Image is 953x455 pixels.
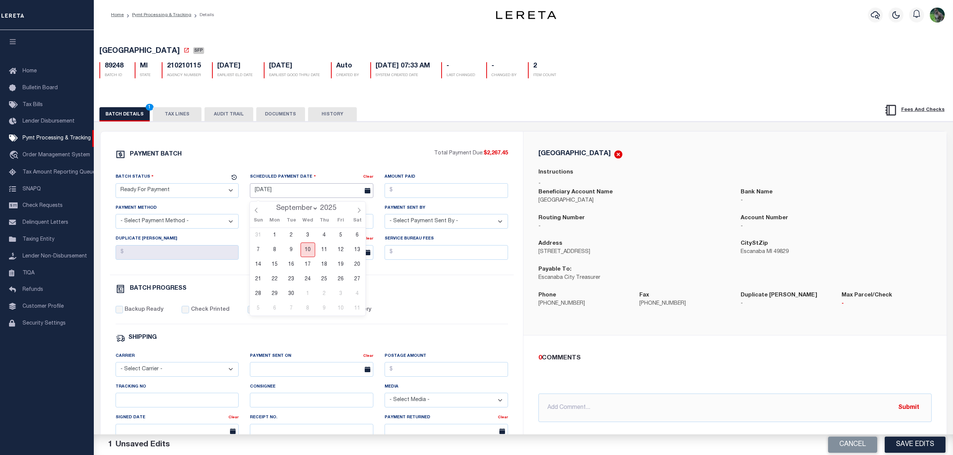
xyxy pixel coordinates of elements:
[268,228,282,242] span: September 1, 2025
[350,257,365,272] span: September 20, 2025
[23,102,43,108] span: Tax Bills
[23,69,37,74] span: Home
[116,205,157,211] label: Payment Method
[538,168,573,177] label: Instructions
[434,150,508,158] p: Total Payment Due:
[385,384,398,390] label: Media
[318,204,343,213] input: Year
[268,257,282,272] span: September 15, 2025
[284,257,299,272] span: September 16, 2025
[334,301,348,316] span: October 10, 2025
[498,416,508,419] a: Clear
[284,301,299,316] span: October 7, 2025
[538,150,611,157] h5: [GEOGRAPHIC_DATA]
[23,170,96,175] span: Tax Amount Reporting Queue
[538,353,929,363] div: COMMENTS
[446,62,475,70] h5: -
[317,286,332,301] span: October 2, 2025
[334,286,348,301] span: October 3, 2025
[99,48,180,55] span: [GEOGRAPHIC_DATA]
[23,85,58,91] span: Bulletin Board
[350,272,365,286] span: September 27, 2025
[317,228,332,242] span: September 4, 2025
[301,242,315,257] span: September 10, 2025
[639,291,649,300] label: Fax
[828,437,877,453] button: Cancel
[385,174,415,180] label: Amount Paid
[538,291,556,300] label: Phone
[251,272,266,286] span: September 21, 2025
[23,186,41,192] span: SNAPQ
[23,304,64,309] span: Customer Profile
[268,272,282,286] span: September 22, 2025
[251,242,266,257] span: September 7, 2025
[167,62,201,70] h5: 210210115
[350,286,365,301] span: October 4, 2025
[893,400,924,415] button: Submit
[538,265,571,274] label: Payable To:
[316,219,332,223] span: Thu
[116,415,145,421] label: Signed Date
[385,353,426,359] label: Postage Amount
[130,286,186,292] h6: BATCH PROGRESS
[538,188,613,197] label: Beneficiary Account Name
[301,228,315,242] span: September 3, 2025
[317,242,332,257] span: September 11, 2025
[193,47,204,54] span: SFP
[533,62,556,70] h5: 2
[533,73,556,78] p: ITEM COUNT
[284,286,299,301] span: September 30, 2025
[538,248,729,256] p: [STREET_ADDRESS]
[284,228,299,242] span: September 2, 2025
[385,415,430,421] label: Payment Returned
[250,384,275,390] label: Consignee
[256,107,305,121] button: DOCUMENTS
[842,300,931,308] p: -
[272,205,318,212] select: Month
[363,175,373,179] a: Clear
[842,291,892,300] label: Max Parcel/Check
[881,102,948,118] button: Fees And Checks
[336,62,359,70] h5: Auto
[538,214,585,223] label: Routing Number
[217,62,253,70] h5: [DATE]
[741,248,932,256] p: Escanaba MI 49829
[741,223,932,231] p: -
[105,73,123,78] p: BATCH ID
[116,236,177,242] label: Duplicate [PERSON_NAME]
[250,173,316,180] label: Scheduled Payment Date
[496,11,556,19] img: logo-dark.svg
[23,203,63,208] span: Check Requests
[334,257,348,272] span: September 19, 2025
[363,237,373,241] a: Clear
[446,73,475,78] p: LAST CHANGED
[111,13,124,17] a: Home
[741,239,768,248] label: CityStZip
[251,257,266,272] span: September 14, 2025
[301,257,315,272] span: September 17, 2025
[492,73,517,78] p: CHANGED BY
[741,197,932,205] p: -
[23,119,75,124] span: Lender Disbursement
[250,353,291,359] label: Payment Sent On
[268,286,282,301] span: September 29, 2025
[336,73,359,78] p: CREATED BY
[23,220,68,225] span: Delinquent Letters
[350,242,365,257] span: September 13, 2025
[283,219,299,223] span: Tue
[228,416,239,419] a: Clear
[334,272,348,286] span: September 26, 2025
[741,291,817,300] label: Duplicate [PERSON_NAME]
[191,306,230,314] label: Check Printed
[301,272,315,286] span: September 24, 2025
[23,321,66,326] span: Security Settings
[317,257,332,272] span: September 18, 2025
[885,437,945,453] button: Save Edits
[217,73,253,78] p: EARLIEST ELD DATE
[193,48,204,55] a: SFP
[140,73,150,78] p: STATE
[538,300,628,308] p: [PHONE_NUMBER]
[538,239,562,248] label: Address
[639,300,729,308] p: [PHONE_NUMBER]
[269,73,320,78] p: EARLIEST GOOD THRU DATE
